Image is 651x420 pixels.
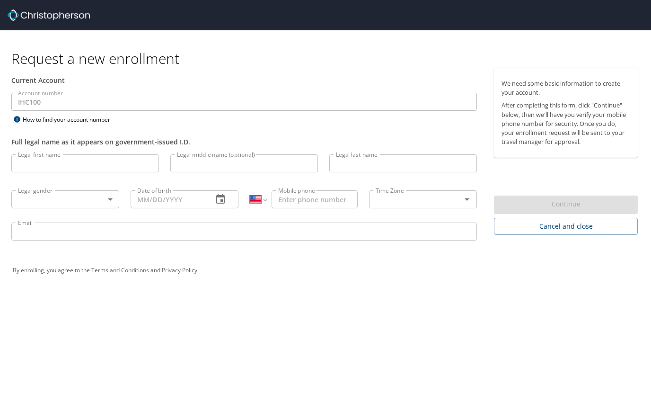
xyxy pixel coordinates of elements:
img: cbt logo [8,9,90,21]
a: Terms and Conditions [91,266,149,274]
span: Cancel and close [501,221,630,232]
div: How to find your account number [11,114,130,125]
button: Open [460,193,474,206]
button: Cancel and close [494,218,638,235]
p: After completing this form, click "Continue" below, then we'll have you verify your mobile phone ... [501,101,630,146]
div: Full legal name as it appears on government-issued I.D. [11,137,477,147]
div: Current Account [11,75,477,85]
div: By enrolling, you agree to the and . [13,259,638,282]
h1: Request a new enrollment [11,49,645,68]
a: Privacy Policy [162,266,197,274]
div: ​ [11,190,119,208]
p: We need some basic information to create your account. [501,79,630,97]
input: MM/DD/YYYY [131,190,205,208]
input: Enter phone number [272,190,358,208]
